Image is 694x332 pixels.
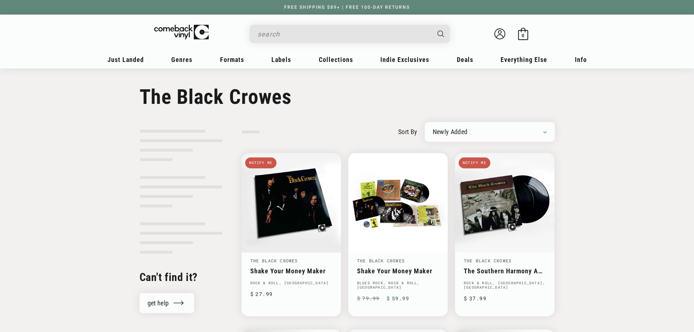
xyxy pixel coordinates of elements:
span: Info [575,56,587,63]
h2: Can't find it? [140,270,223,284]
span: Genres [171,56,192,63]
span: Indie Exclusives [380,56,429,63]
button: Search [431,25,451,43]
div: Search [250,25,450,43]
a: Shake Your Money Maker [250,267,332,275]
a: The Black Crowes [250,258,298,263]
label: sort by [398,127,417,137]
input: search [258,27,430,42]
span: Deals [457,56,473,63]
a: The Black Crowes [357,258,405,263]
span: Labels [271,56,291,63]
a: Shake Your Money Maker [357,267,439,275]
span: Everything Else [501,56,547,63]
span: Formats [220,56,244,63]
a: get help [140,293,195,313]
span: Just Landed [107,56,144,63]
span: Collections [319,56,353,63]
a: FREE SHIPPING $89+ | FREE 100-DAY RETURNS [277,5,417,10]
h1: The Black Crowes [140,85,555,109]
span: 0 [522,33,524,38]
a: The Southern Harmony And Musical Companion [464,267,546,275]
a: The Black Crowes [464,258,511,263]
